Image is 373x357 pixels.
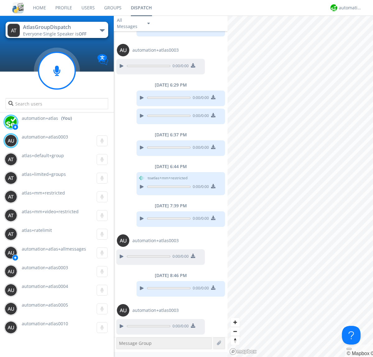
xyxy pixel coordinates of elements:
[43,31,86,37] span: Single Speaker is
[12,2,24,13] img: cddb5a64eb264b2086981ab96f4c1ba7
[117,304,129,317] img: 373638.png
[22,190,65,196] span: atlas+mm+restricted
[170,323,189,330] span: 0:00 / 0:00
[132,307,179,313] span: automation+atlas0003
[117,17,142,30] div: All Messages
[147,23,150,24] img: caret-down-sm.svg
[117,44,129,56] img: 373638.png
[117,234,129,247] img: 373638.png
[5,116,17,128] img: d2d01cd9b4174d08988066c6d424eccd
[347,351,369,356] a: Mapbox
[132,47,179,53] span: automation+atlas0003
[23,24,93,31] div: AtlasGroupDispatch
[6,22,108,38] button: AtlasGroupDispatchEveryone·Single Speaker isOFF
[170,254,189,261] span: 0:00 / 0:00
[191,323,195,328] img: download media button
[211,113,215,117] img: download media button
[5,228,17,240] img: 373638.png
[5,284,17,296] img: 373638.png
[22,246,86,252] span: automation+atlas+allmessages
[211,216,215,220] img: download media button
[114,82,228,88] div: [DATE] 6:29 PM
[191,63,195,68] img: download media button
[191,145,209,152] span: 0:00 / 0:00
[114,163,228,170] div: [DATE] 6:44 PM
[342,326,361,345] iframe: Toggle Customer Support
[5,209,17,222] img: 373638.png
[22,153,64,158] span: atlas+default+group
[191,216,209,223] span: 0:00 / 0:00
[231,318,240,327] button: Zoom in
[211,145,215,149] img: download media button
[22,171,66,177] span: atlas+limited+groups
[5,134,17,147] img: 373638.png
[5,265,17,278] img: 373638.png
[22,115,58,121] span: automation+atlas
[211,95,215,99] img: download media button
[114,272,228,279] div: [DATE] 8:46 PM
[211,184,215,188] img: download media button
[5,303,17,315] img: 373638.png
[191,184,209,191] span: 0:00 / 0:00
[22,134,68,140] span: automation+atlas0003
[231,327,240,336] button: Zoom out
[22,283,68,289] span: automation+atlas0004
[61,115,72,121] div: (You)
[347,348,352,350] button: Toggle attribution
[191,113,209,120] span: 0:00 / 0:00
[5,190,17,203] img: 373638.png
[6,98,108,109] input: Search users
[231,336,240,345] button: Reset bearing to north
[22,209,79,214] span: atlas+mm+video+restricted
[22,321,68,326] span: automation+atlas0010
[191,95,209,102] span: 0:00 / 0:00
[191,254,195,258] img: download media button
[23,31,93,37] div: Everyone ·
[170,63,189,70] span: 0:00 / 0:00
[22,265,68,270] span: automation+atlas0003
[211,285,215,290] img: download media button
[5,247,17,259] img: 373638.png
[191,285,209,292] span: 0:00 / 0:00
[22,302,68,308] span: automation+atlas0005
[148,175,187,181] span: to atlas+mm+restricted
[22,227,52,233] span: atlas+ratelimit
[7,24,20,37] img: 373638.png
[132,237,179,244] span: automation+atlas0003
[114,132,228,138] div: [DATE] 6:37 PM
[5,321,17,334] img: 373638.png
[5,153,17,166] img: 373638.png
[114,203,228,209] div: [DATE] 7:39 PM
[5,172,17,184] img: 373638.png
[339,5,362,11] div: automation+atlas
[97,54,108,65] img: Translation enabled
[229,348,257,355] a: Mapbox logo
[79,31,86,37] span: OFF
[330,4,337,11] img: d2d01cd9b4174d08988066c6d424eccd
